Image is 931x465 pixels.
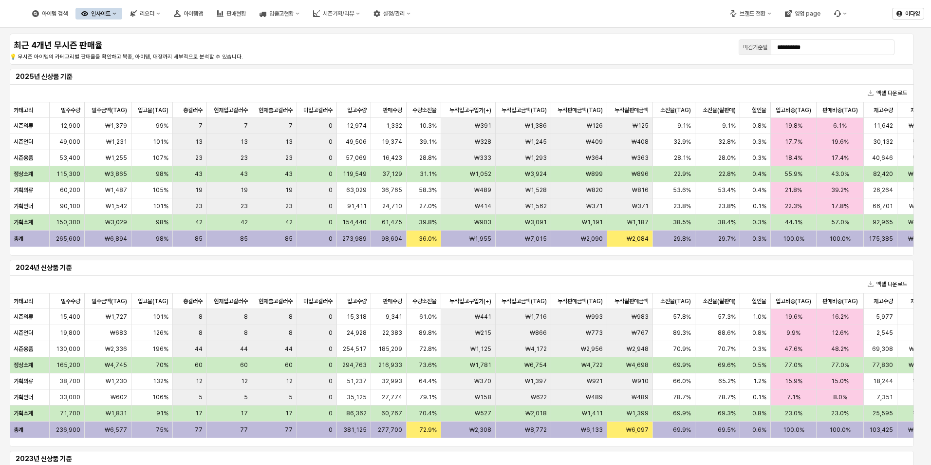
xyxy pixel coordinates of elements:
span: 총컬러수 [183,297,203,305]
span: ₩1,379 [105,122,127,130]
span: 98% [156,235,168,243]
span: ₩4,925 [908,235,930,243]
span: ₩724 [913,313,930,321]
strong: 총계 [14,235,23,242]
span: 91,411 [347,202,367,210]
span: ₩371 [586,202,603,210]
span: 입고수량 [347,297,367,305]
span: 88.6% [718,329,736,337]
span: 27.0% [419,202,437,210]
span: 누적입고구입가(+) [449,297,491,305]
span: ₩993 [586,313,603,321]
span: 소진율(TAG) [660,297,691,305]
span: 49,000 [59,138,80,146]
span: 100.0% [829,235,851,243]
span: 0.8% [752,329,766,337]
span: ₩767 [632,329,649,337]
strong: 시즌의류 [14,313,33,320]
span: 0 [329,122,333,130]
span: 16.2% [832,313,849,321]
span: 89.8% [419,329,437,337]
span: 소진율(실판매) [703,297,736,305]
span: 12,900 [60,122,80,130]
span: 0 [329,235,333,243]
span: 0.4% [752,170,766,178]
span: ₩3,091 [525,218,547,226]
div: 아이템 검색 [42,10,68,17]
div: 인사이트 [91,10,111,17]
span: 16,423 [382,154,402,162]
span: 누적입고금액(TAG) [502,106,547,114]
span: 1,332 [386,122,402,130]
span: 53.6% [673,186,691,194]
span: ₩391 [475,122,491,130]
strong: 정상소계 [14,171,33,177]
span: 13 [285,138,293,146]
span: 53,400 [59,154,80,162]
span: 0.3% [752,138,766,146]
strong: 시즌언더 [14,138,33,145]
button: 인사이트 [75,8,122,19]
button: 판매현황 [211,8,252,19]
span: 발주금액(TAG) [92,297,127,305]
span: ₩1,528 [525,186,547,194]
span: ₩683 [110,329,127,337]
span: ₩820 [586,186,603,194]
span: 26,264 [873,186,893,194]
span: 28.1% [674,154,691,162]
button: 브랜드 전환 [724,8,777,19]
span: 0 [329,186,333,194]
span: 입고비중(TAG) [776,106,811,114]
span: ₩408 [632,138,649,146]
span: 15,400 [60,313,80,321]
span: ₩371 [632,202,649,210]
span: 카테고리 [14,297,33,305]
span: 98,604 [381,235,402,243]
button: 아이템맵 [168,8,209,19]
span: 누적입고구입가(+) [449,106,491,114]
span: ₩773 [586,329,603,337]
span: 82,420 [873,170,893,178]
span: 44.1% [785,218,802,226]
span: 재고수량 [874,106,893,114]
span: 101% [153,202,168,210]
span: 0.3% [752,154,766,162]
span: ₩3,924 [525,170,547,178]
span: ₩1,386 [525,122,547,130]
span: 누적입고금액(TAG) [502,297,547,305]
span: ₩899 [586,170,603,178]
span: 43 [195,170,203,178]
span: ₩215 [475,329,491,337]
span: ₩2,084 [627,235,649,243]
span: 24,928 [347,329,367,337]
span: 11,642 [874,122,893,130]
span: ₩1,900 [908,218,930,226]
p: 이다영 [905,10,920,18]
span: 현재출고컬러수 [259,297,293,305]
span: 9,341 [386,313,402,321]
span: 8 [244,313,248,321]
span: 31.1% [420,170,437,178]
span: 카테고리 [14,106,33,114]
span: 0 [329,202,333,210]
span: 115,300 [56,170,80,178]
span: ₩1,716 [525,313,547,321]
span: 39.8% [419,218,437,226]
span: 17.4% [831,154,849,162]
span: 0 [329,329,333,337]
span: 23 [285,154,293,162]
span: 발주수량 [61,106,80,114]
span: 32.8% [718,138,736,146]
strong: 시즌용품 [14,155,33,161]
span: ₩363 [632,154,649,162]
button: 시즌기획/리뷰 [307,8,366,19]
div: 영업 page [795,10,820,17]
span: 28.8% [419,154,437,162]
span: 36.0% [419,235,437,243]
span: 0 [329,138,333,146]
span: 9.1% [677,122,691,130]
span: 53.4% [718,186,736,194]
span: 5,977 [876,313,893,321]
span: ₩126 [587,122,603,130]
span: ₩2,090 [581,235,603,243]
